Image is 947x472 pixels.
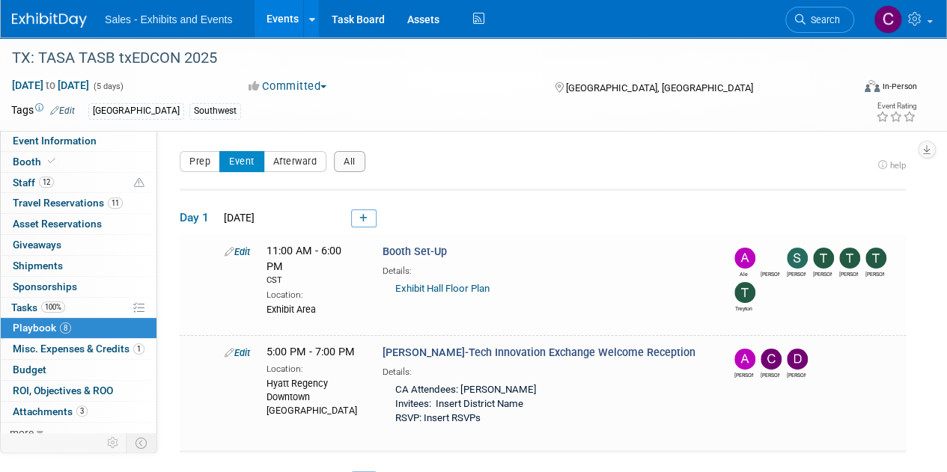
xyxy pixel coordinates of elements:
span: Booth [13,156,58,168]
img: Format-Inperson.png [865,80,880,92]
a: Exhibit Hall Floor Plan [395,283,490,294]
span: Giveaways [13,239,61,251]
span: Shipments [13,260,63,272]
img: CLAUDIA Salinas [761,349,782,370]
span: Misc. Expenses & Credits [13,343,144,355]
div: Tracie Sullivan [839,269,858,278]
div: Southwest [189,103,241,119]
span: 12 [39,177,54,188]
span: Staff [13,177,54,189]
div: Location: [267,361,360,376]
div: TX: TASA TASB txEDCON 2025 [7,45,840,72]
span: 100% [41,301,65,313]
span: (5 days) [92,82,124,91]
span: 8 [60,322,71,334]
div: Shawn Popovich [787,269,806,278]
img: David Webb [787,349,808,370]
div: Details: [383,361,708,378]
div: CLAUDIA Salinas [761,370,779,379]
img: Treyton Stender [734,282,755,303]
a: Asset Reservations [1,214,156,234]
img: Tracie Sullivan [839,248,860,269]
span: [PERSON_NAME]-Tech Innovation Exchange Welcome Reception [383,346,695,359]
a: Search [785,7,854,33]
img: Albert Martinez [734,349,755,370]
div: Ale Gonzalez [734,269,753,278]
a: Giveaways [1,235,156,255]
div: [GEOGRAPHIC_DATA] [88,103,184,119]
img: Terri Ballesteros [813,248,834,269]
span: Budget [13,364,46,376]
span: 11:00 AM - 6:00 PM [267,245,360,286]
div: CST [267,275,360,286]
span: [GEOGRAPHIC_DATA], [GEOGRAPHIC_DATA] [565,82,752,94]
div: Event Format [785,78,917,100]
a: ROI, Objectives & ROO [1,381,156,401]
button: Committed [243,79,332,94]
span: 11 [108,197,123,209]
div: In-Person [882,81,917,92]
img: Trenda Treviño-Sims [865,248,886,269]
span: more [10,426,34,438]
div: Exhibit Area [267,301,360,316]
button: Afterward [264,151,327,172]
a: Booth [1,152,156,172]
span: Booth Set-Up [383,245,447,258]
div: CA Attendees: [PERSON_NAME] Invitees: Insert District Name RSVP: Insert RSVPs [383,378,708,432]
span: Event Information [13,135,97,147]
a: Budget [1,360,156,380]
button: All [334,151,365,172]
button: Event [219,151,264,172]
img: Christine Lurz [874,5,902,34]
div: Terri Ballesteros [813,269,832,278]
a: Event Information [1,131,156,151]
span: [DATE] [DATE] [11,79,90,92]
div: Hyatt Regency Downtown [GEOGRAPHIC_DATA] [267,376,360,417]
a: Misc. Expenses & Credits1 [1,339,156,359]
span: Potential Scheduling Conflict -- at least one attendee is tagged in another overlapping event. [134,177,144,190]
a: Sponsorships [1,277,156,297]
button: Prep [180,151,220,172]
img: Shawn Popovich [787,248,808,269]
img: Jeannette (Jenny) Gerleman [761,248,782,269]
span: [DATE] [219,212,255,224]
span: 3 [76,405,88,417]
a: Travel Reservations11 [1,193,156,213]
td: Tags [11,102,75,120]
span: 5:00 PM - 7:00 PM [267,346,355,358]
span: Sales - Exhibits and Events [105,13,232,25]
div: Jeannette (Jenny) Gerleman [761,269,779,278]
a: Edit [225,347,250,358]
div: Location: [267,286,360,301]
img: Ale Gonzalez [734,248,755,269]
span: Search [806,14,840,25]
span: help [890,160,906,171]
a: Tasks100% [1,298,156,318]
div: Details: [383,260,708,278]
span: Attachments [13,405,88,417]
td: Toggle Event Tabs [127,433,157,453]
a: Edit [50,105,75,116]
a: Edit [225,246,250,257]
img: ExhibitDay [12,13,87,28]
span: Tasks [11,301,65,313]
div: Treyton Stender [734,303,753,313]
span: 1 [133,343,144,355]
a: more [1,423,156,443]
div: Event Rating [876,102,916,110]
span: Day 1 [180,209,217,226]
a: Playbook8 [1,318,156,338]
i: Booth reservation complete [48,157,55,165]
div: Albert Martinez [734,370,753,379]
a: Staff12 [1,173,156,193]
td: Personalize Event Tab Strip [100,433,127,453]
a: Shipments [1,256,156,276]
span: Sponsorships [13,281,77,292]
a: Attachments3 [1,402,156,422]
div: David Webb [787,370,806,379]
div: Trenda Treviño-Sims [865,269,884,278]
span: Asset Reservations [13,218,102,230]
span: Playbook [13,322,71,334]
span: to [43,79,58,91]
span: ROI, Objectives & ROO [13,384,113,396]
